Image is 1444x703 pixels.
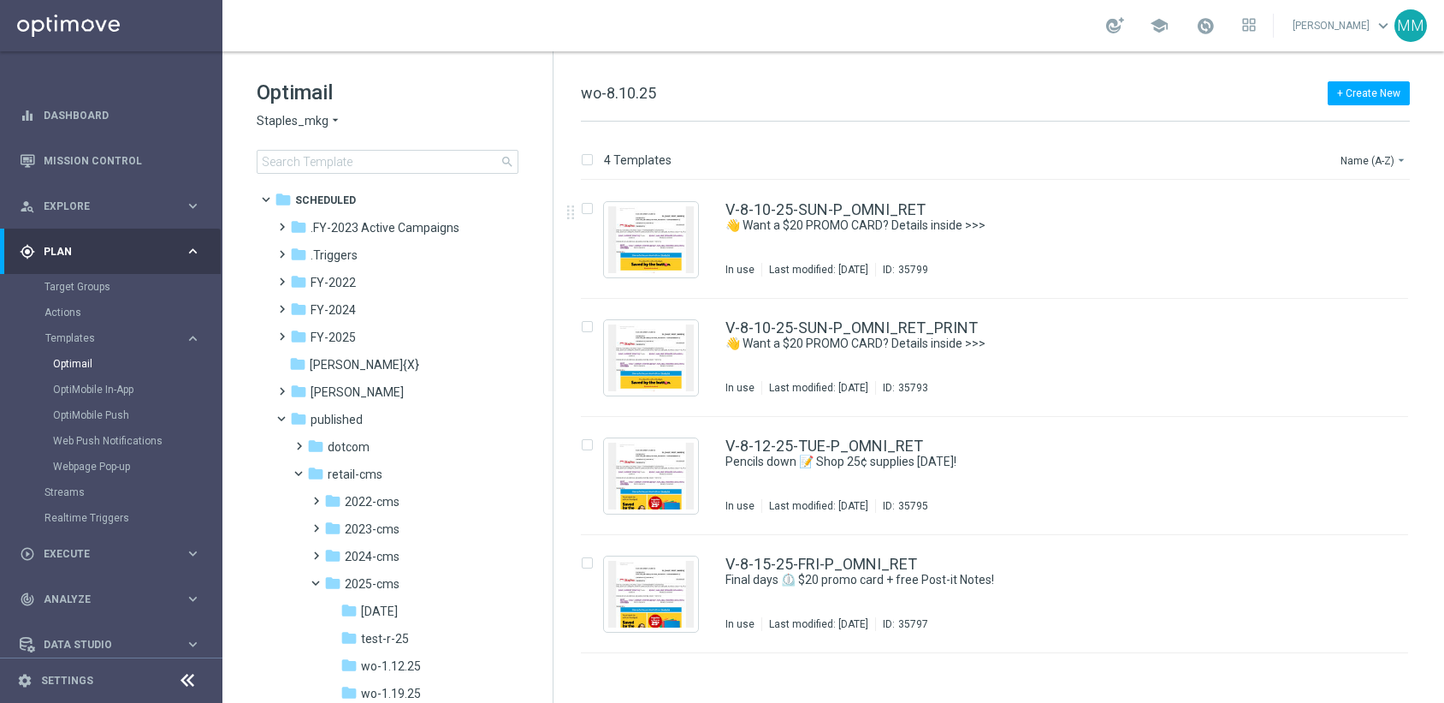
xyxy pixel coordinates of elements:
a: Target Groups [44,280,178,294]
span: jonathan_pr_test_{X} [310,357,419,372]
div: Realtime Triggers [44,505,221,531]
img: 35793.jpeg [608,325,694,391]
a: Final days ⏲️ $20 promo card + free Post-it Notes! [725,572,1297,588]
div: Plan [20,244,185,259]
a: V-8-10-25-SUN-P_OMNI_RET [725,202,926,217]
div: 35799 [898,263,928,277]
p: 4 Templates [604,152,672,168]
a: Optimail [53,357,178,371]
span: test-r-25 [361,631,409,646]
span: keyboard_arrow_down [1374,16,1393,35]
div: ID: [875,263,928,277]
button: play_circle_outline Execute keyboard_arrow_right [19,547,202,561]
i: folder [340,684,358,701]
i: folder [340,657,358,674]
button: gps_fixed Plan keyboard_arrow_right [19,245,202,259]
i: arrow_drop_down [1394,153,1408,167]
button: track_changes Analyze keyboard_arrow_right [19,593,202,606]
a: 👋 Want a $20 PROMO CARD? Details inside >>> [725,336,1297,352]
a: V-8-15-25-FRI-P_OMNI_RET [725,557,917,572]
div: In use [725,617,755,631]
i: folder [275,191,292,208]
span: school [1150,16,1169,35]
div: equalizer Dashboard [19,109,202,122]
span: 2022-cms [345,494,399,509]
button: Staples_mkg arrow_drop_down [257,113,342,129]
span: dotcom [328,439,370,455]
div: Dashboard [20,92,201,138]
div: In use [725,499,755,513]
span: FY-2022 [311,275,356,290]
i: folder [340,629,358,646]
div: 👋 Want a $20 PROMO CARD? Details inside >>> [725,336,1336,352]
a: OptiMobile Push [53,408,178,422]
i: folder [289,355,306,372]
i: folder [290,410,307,427]
span: 2025-cms [345,576,399,592]
a: Web Push Notifications [53,434,178,448]
div: Templates [45,333,185,343]
div: Last modified: [DATE] [762,381,875,395]
span: Staples_mkg [257,113,328,129]
button: Mission Control [19,154,202,168]
a: Mission Control [44,138,201,183]
a: Pencils down 📝 Shop 25¢ supplies [DATE]! [725,454,1297,470]
img: 35797.jpeg [608,561,694,628]
button: Templates keyboard_arrow_right [44,331,202,345]
span: wo-1.19.25 [361,686,421,701]
i: folder [324,547,341,564]
span: 2024-cms [345,549,399,564]
span: search [500,155,514,169]
i: keyboard_arrow_right [185,636,201,652]
div: Templates [44,325,221,480]
i: folder [324,520,341,537]
span: 2023-cms [345,521,399,537]
div: Target Groups [44,274,221,300]
div: Mission Control [20,138,201,183]
div: In use [725,381,755,395]
a: V-8-10-25-SUN-P_OMNI_RET_PRINT [725,320,978,336]
span: 7.6.25 [361,604,398,619]
i: arrow_drop_down [328,113,342,129]
a: Webpage Pop-up [53,460,178,474]
span: published [311,412,363,427]
i: folder [324,492,341,509]
button: Data Studio keyboard_arrow_right [19,638,202,652]
a: [PERSON_NAME]keyboard_arrow_down [1291,13,1394,39]
div: Execute [20,546,185,562]
span: wo-1.12.25 [361,658,421,674]
a: Settings [41,676,93,686]
div: ID: [875,381,928,395]
i: play_circle_outline [20,546,35,562]
i: keyboard_arrow_right [185,591,201,607]
i: keyboard_arrow_right [185,545,201,562]
span: Data Studio [44,640,185,650]
div: Streams [44,480,221,505]
i: folder [290,383,307,400]
div: Analyze [20,592,185,607]
i: settings [17,673,33,688]
i: folder [290,328,307,345]
a: V-8-12-25-TUE-P_OMNI_RET [725,438,923,454]
span: Analyze [44,594,185,605]
button: Name (A-Z)arrow_drop_down [1339,150,1410,170]
i: track_changes [20,592,35,607]
div: Last modified: [DATE] [762,263,875,277]
span: Plan [44,247,185,257]
a: 👋 Want a $20 PROMO CARD? Details inside >>> [725,217,1297,234]
div: 35797 [898,617,928,631]
i: keyboard_arrow_right [185,198,201,214]
i: folder [290,218,307,235]
span: FY-2024 [311,302,356,318]
div: MM [1394,9,1427,42]
i: gps_fixed [20,244,35,259]
a: OptiMobile In-App [53,383,178,396]
i: keyboard_arrow_right [185,331,201,347]
a: Realtime Triggers [44,511,178,525]
a: Streams [44,486,178,499]
div: OptiMobile In-App [53,377,221,402]
span: Templates [45,333,168,343]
